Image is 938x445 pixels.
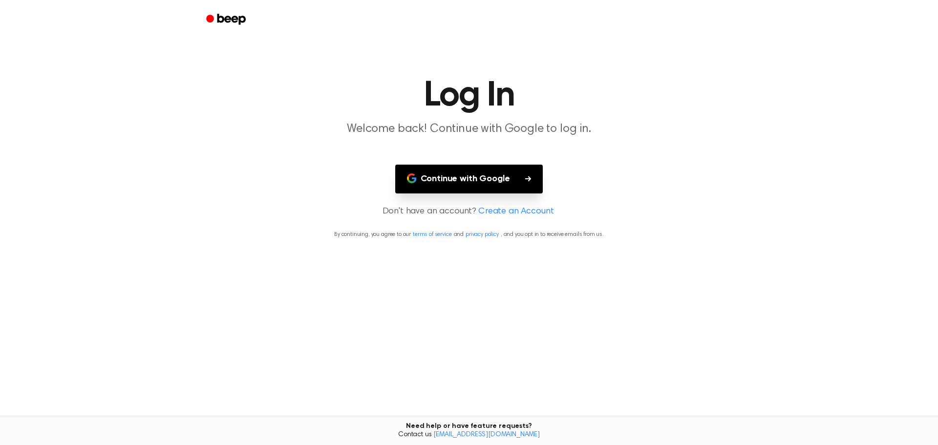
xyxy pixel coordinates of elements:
[478,205,554,218] a: Create an Account
[433,431,540,438] a: [EMAIL_ADDRESS][DOMAIN_NAME]
[395,165,543,193] button: Continue with Google
[12,205,926,218] p: Don't have an account?
[12,230,926,239] p: By continuing, you agree to our and , and you opt in to receive emails from us.
[219,78,719,113] h1: Log In
[199,10,255,29] a: Beep
[6,431,932,440] span: Contact us
[413,232,451,237] a: terms of service
[281,121,657,137] p: Welcome back! Continue with Google to log in.
[466,232,499,237] a: privacy policy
